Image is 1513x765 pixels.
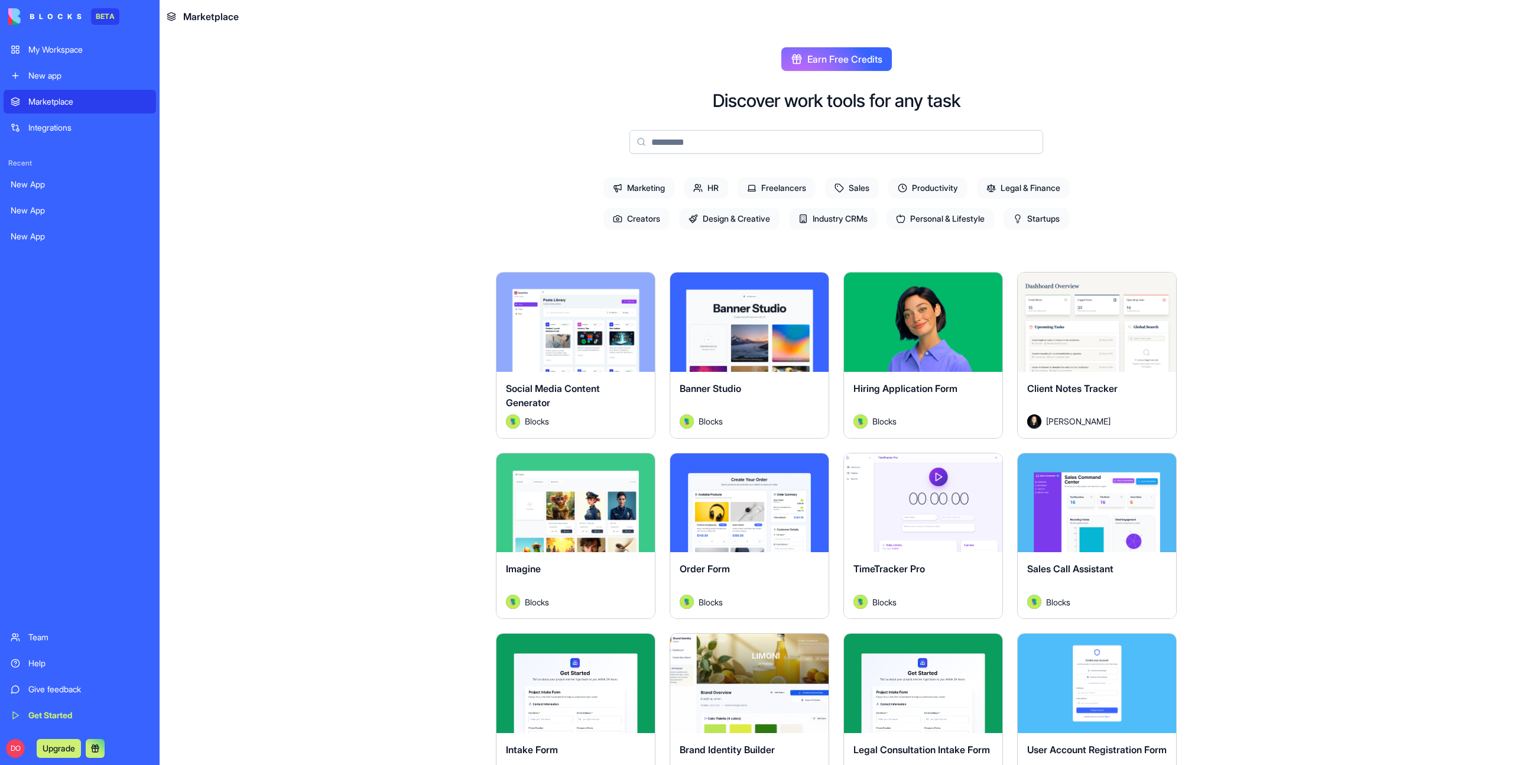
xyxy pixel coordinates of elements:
[4,173,156,196] a: New App
[872,415,897,427] span: Blocks
[506,381,645,414] div: Social Media Content Generator
[506,744,558,756] span: Intake Form
[11,205,149,216] div: New App
[1027,744,1167,756] span: User Account Registration Form
[853,744,990,756] span: Legal Consultation Intake Form
[825,177,879,199] span: Sales
[680,381,819,414] div: Banner Studio
[8,8,119,25] a: BETA
[11,179,149,190] div: New App
[977,177,1070,199] span: Legal & Finance
[1004,208,1069,229] span: Startups
[1017,272,1177,439] a: Client Notes TrackerAvatar[PERSON_NAME]
[680,563,730,575] span: Order Form
[843,272,1003,439] a: Hiring Application FormAvatarBlocks
[680,595,694,609] img: Avatar
[1027,562,1167,595] div: Sales Call Assistant
[1046,596,1070,608] span: Blocks
[670,453,829,620] a: Order FormAvatarBlocks
[853,414,868,429] img: Avatar
[525,415,549,427] span: Blocks
[4,625,156,649] a: Team
[680,414,694,429] img: Avatar
[853,563,925,575] span: TimeTracker Pro
[37,739,81,758] button: Upgrade
[680,562,819,595] div: Order Form
[680,744,775,756] span: Brand Identity Builder
[1027,414,1041,429] img: Avatar
[183,9,239,24] span: Marketplace
[679,208,780,229] span: Design & Creative
[28,122,149,134] div: Integrations
[872,596,897,608] span: Blocks
[28,709,149,721] div: Get Started
[887,208,994,229] span: Personal & Lifestyle
[1027,381,1167,414] div: Client Notes Tracker
[496,453,655,620] a: ImagineAvatarBlocks
[680,382,741,394] span: Banner Studio
[28,96,149,108] div: Marketplace
[888,177,967,199] span: Productivity
[4,90,156,114] a: Marketplace
[11,231,149,242] div: New App
[91,8,119,25] div: BETA
[506,563,541,575] span: Imagine
[4,116,156,140] a: Integrations
[738,177,816,199] span: Freelancers
[853,562,993,595] div: TimeTracker Pro
[789,208,877,229] span: Industry CRMs
[506,562,645,595] div: Imagine
[603,177,674,199] span: Marketing
[4,704,156,727] a: Get Started
[525,596,549,608] span: Blocks
[28,44,149,56] div: My Workspace
[4,199,156,222] a: New App
[4,64,156,87] a: New app
[699,415,723,427] span: Blocks
[4,158,156,168] span: Recent
[713,90,960,111] h2: Discover work tools for any task
[853,595,868,609] img: Avatar
[1046,415,1111,427] span: [PERSON_NAME]
[807,52,882,66] span: Earn Free Credits
[1027,382,1118,394] span: Client Notes Tracker
[670,272,829,439] a: Banner StudioAvatarBlocks
[853,382,957,394] span: Hiring Application Form
[506,414,520,429] img: Avatar
[37,742,81,754] a: Upgrade
[1027,595,1041,609] img: Avatar
[28,631,149,643] div: Team
[4,225,156,248] a: New App
[1027,563,1113,575] span: Sales Call Assistant
[6,739,25,758] span: DO
[28,70,149,82] div: New app
[699,596,723,608] span: Blocks
[603,208,670,229] span: Creators
[28,657,149,669] div: Help
[4,38,156,61] a: My Workspace
[4,651,156,675] a: Help
[684,177,728,199] span: HR
[853,381,993,414] div: Hiring Application Form
[28,683,149,695] div: Give feedback
[496,272,655,439] a: Social Media Content GeneratorAvatarBlocks
[1017,453,1177,620] a: Sales Call AssistantAvatarBlocks
[781,47,892,71] button: Earn Free Credits
[4,678,156,701] a: Give feedback
[506,595,520,609] img: Avatar
[843,453,1003,620] a: TimeTracker ProAvatarBlocks
[8,8,82,25] img: logo
[506,382,600,409] span: Social Media Content Generator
